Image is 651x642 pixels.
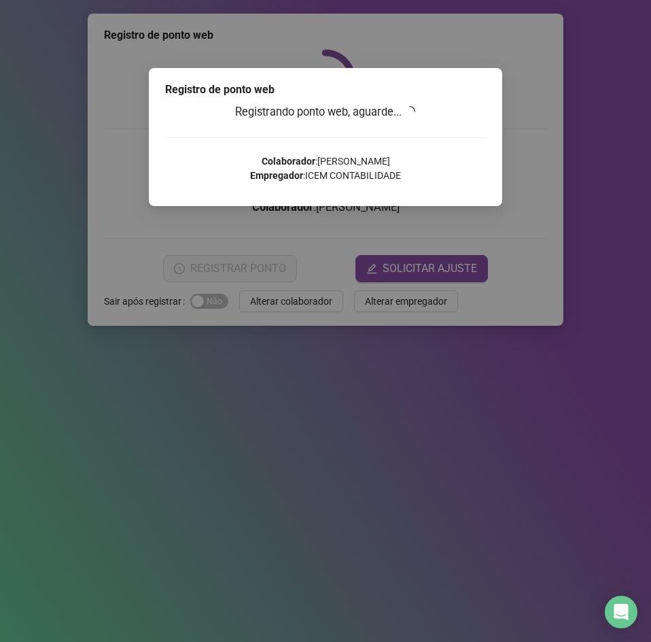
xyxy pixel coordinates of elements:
[262,156,315,167] strong: Colaborador
[165,82,486,98] div: Registro de ponto web
[165,103,486,121] h3: Registrando ponto web, aguarde...
[165,154,486,183] p: : [PERSON_NAME] : ICEM CONTABILIDADE
[605,596,637,628] div: Open Intercom Messenger
[250,170,303,181] strong: Empregador
[402,103,418,119] span: loading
